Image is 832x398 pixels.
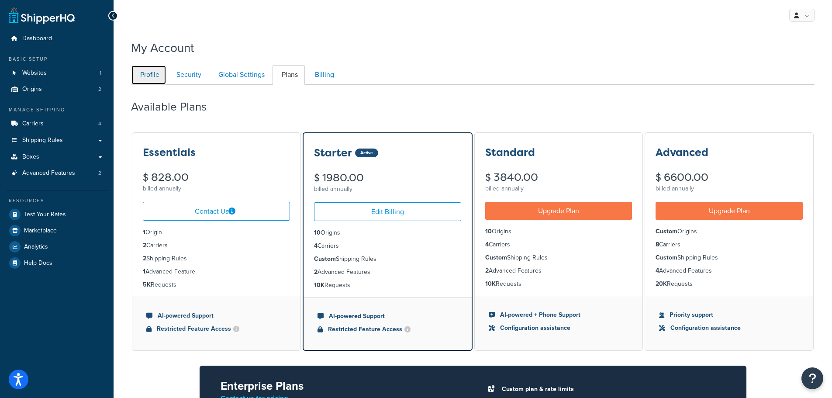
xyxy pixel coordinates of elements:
[143,267,145,276] strong: 1
[22,120,44,128] span: Carriers
[314,202,461,221] a: Edit Billing
[485,279,632,289] li: Requests
[22,69,47,77] span: Websites
[143,228,290,237] li: Origin
[485,227,632,236] li: Origins
[7,165,107,181] a: Advanced Features 2
[306,65,341,85] a: Billing
[7,31,107,47] li: Dashboard
[485,266,632,276] li: Advanced Features
[656,183,803,195] div: billed annually
[24,227,57,235] span: Marketplace
[146,324,287,334] li: Restricted Feature Access
[143,228,145,237] strong: 1
[143,241,290,250] li: Carriers
[7,55,107,63] div: Basic Setup
[9,7,75,24] a: ShipperHQ Home
[146,311,287,321] li: AI-powered Support
[485,202,632,220] a: Upgrade Plan
[656,240,659,249] strong: 8
[314,267,461,277] li: Advanced Features
[98,120,101,128] span: 4
[489,310,629,320] li: AI-powered + Phone Support
[7,165,107,181] li: Advanced Features
[314,173,461,183] div: $ 1980.00
[485,240,489,249] strong: 4
[314,228,461,238] li: Origins
[355,149,378,157] div: Active
[659,310,799,320] li: Priority support
[7,239,107,255] a: Analytics
[318,311,458,321] li: AI-powered Support
[314,280,325,290] strong: 10K
[209,65,272,85] a: Global Settings
[314,267,318,277] strong: 2
[656,227,803,236] li: Origins
[167,65,208,85] a: Security
[24,211,66,218] span: Test Your Rates
[143,172,290,183] div: $ 828.00
[314,254,461,264] li: Shipping Rules
[656,266,659,275] strong: 4
[143,183,290,195] div: billed annually
[656,147,708,158] h3: Advanced
[143,280,151,289] strong: 5K
[489,323,629,333] li: Configuration assistance
[100,69,101,77] span: 1
[314,228,321,237] strong: 10
[485,172,632,183] div: $ 3840.00
[656,240,803,249] li: Carriers
[656,253,803,263] li: Shipping Rules
[497,383,725,395] li: Custom plan & rate limits
[143,267,290,277] li: Advanced Feature
[22,153,39,161] span: Boxes
[314,254,336,263] strong: Custom
[314,241,461,251] li: Carriers
[659,323,799,333] li: Configuration assistance
[7,255,107,271] a: Help Docs
[7,106,107,114] div: Manage Shipping
[656,279,803,289] li: Requests
[485,147,535,158] h3: Standard
[485,279,496,288] strong: 10K
[7,65,107,81] li: Websites
[7,81,107,97] a: Origins 2
[221,380,459,392] h2: Enterprise Plans
[801,367,823,389] button: Open Resource Center
[485,183,632,195] div: billed annually
[143,202,290,221] a: Contact Us
[318,325,458,334] li: Restricted Feature Access
[485,253,507,262] strong: Custom
[7,149,107,165] a: Boxes
[22,170,75,177] span: Advanced Features
[22,35,52,42] span: Dashboard
[314,183,461,195] div: billed annually
[143,254,290,263] li: Shipping Rules
[143,241,146,250] strong: 2
[485,266,489,275] strong: 2
[656,266,803,276] li: Advanced Features
[314,241,318,250] strong: 4
[131,100,220,113] h2: Available Plans
[22,137,63,144] span: Shipping Rules
[656,202,803,220] a: Upgrade Plan
[98,86,101,93] span: 2
[485,227,492,236] strong: 10
[656,227,677,236] strong: Custom
[22,86,42,93] span: Origins
[131,39,194,56] h1: My Account
[7,197,107,204] div: Resources
[143,254,146,263] strong: 2
[24,243,48,251] span: Analytics
[131,65,166,85] a: Profile
[98,170,101,177] span: 2
[7,223,107,239] a: Marketplace
[143,147,196,158] h3: Essentials
[7,207,107,222] a: Test Your Rates
[656,172,803,183] div: $ 6600.00
[485,240,632,249] li: Carriers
